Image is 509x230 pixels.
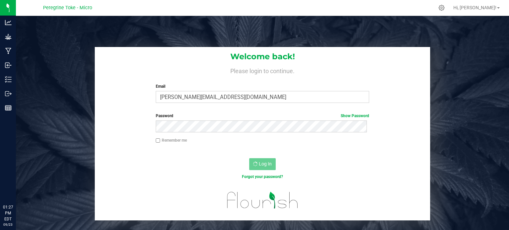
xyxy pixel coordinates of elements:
inline-svg: Reports [5,105,12,111]
span: Hi, [PERSON_NAME]! [453,5,496,10]
label: Remember me [156,137,187,143]
span: Peregrine Toke - Micro [43,5,92,11]
input: Remember me [156,138,160,143]
inline-svg: Analytics [5,19,12,26]
h4: Please login to continue. [95,66,430,74]
button: Log In [249,158,276,170]
label: Email [156,83,369,89]
img: flourish_logo.svg [221,187,305,213]
span: Password [156,114,173,118]
inline-svg: Inventory [5,76,12,83]
a: Forgot your password? [242,174,283,179]
h1: Welcome back! [95,52,430,61]
span: Log In [259,161,272,166]
inline-svg: Grow [5,33,12,40]
inline-svg: Manufacturing [5,48,12,54]
a: Show Password [341,114,369,118]
p: 09/23 [3,222,13,227]
p: 01:27 PM EDT [3,204,13,222]
div: Manage settings [437,5,446,11]
inline-svg: Inbound [5,62,12,69]
inline-svg: Outbound [5,90,12,97]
